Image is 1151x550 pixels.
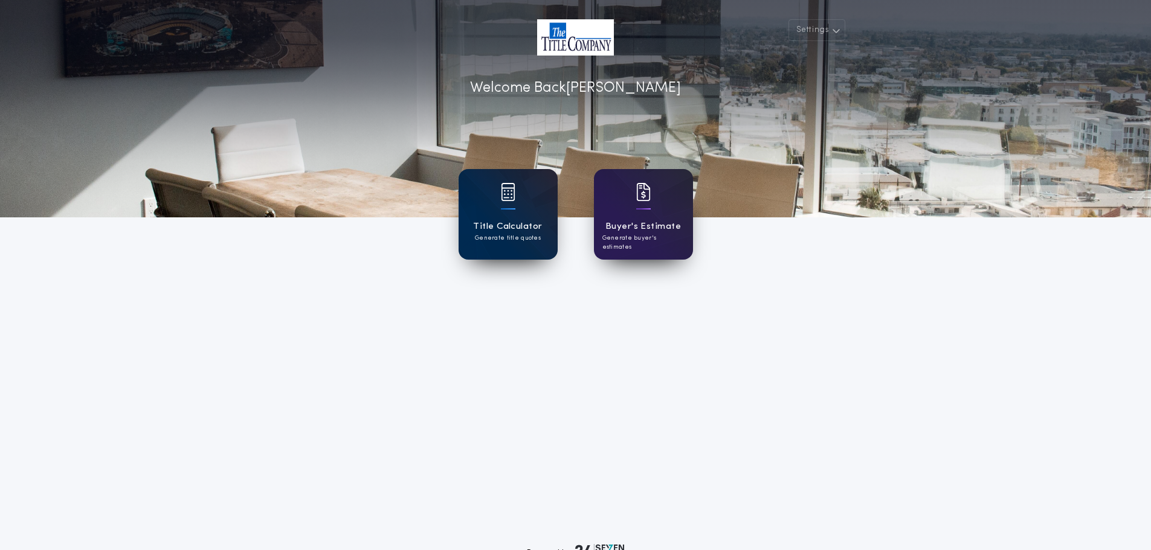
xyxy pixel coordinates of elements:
img: account-logo [537,19,614,56]
p: Generate title quotes [475,234,541,243]
a: card iconTitle CalculatorGenerate title quotes [459,169,558,260]
a: card iconBuyer's EstimateGenerate buyer's estimates [594,169,693,260]
h1: Title Calculator [473,220,542,234]
button: Settings [788,19,845,41]
p: Welcome Back [PERSON_NAME] [470,77,681,99]
h1: Buyer's Estimate [605,220,681,234]
img: card icon [501,183,515,201]
img: card icon [636,183,651,201]
p: Generate buyer's estimates [602,234,685,252]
